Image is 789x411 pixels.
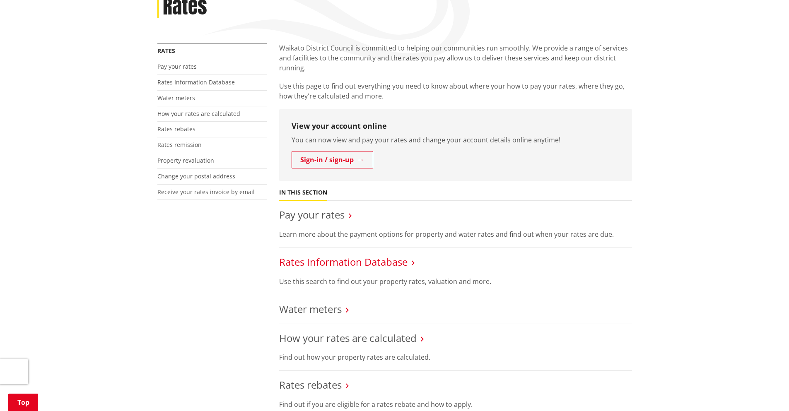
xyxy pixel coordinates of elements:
a: Sign-in / sign-up [292,151,373,168]
a: Receive your rates invoice by email [157,188,255,196]
a: Rates rebates [157,125,195,133]
p: Use this page to find out everything you need to know about where your how to pay your rates, whe... [279,81,632,101]
a: Rates rebates [279,378,342,392]
a: Pay your rates [279,208,345,221]
a: Top [8,394,38,411]
h3: View your account online [292,122,620,131]
p: You can now view and pay your rates and change your account details online anytime! [292,135,620,145]
p: Find out if you are eligible for a rates rebate and how to apply. [279,399,632,409]
p: Use this search to find out your property rates, valuation and more. [279,276,632,286]
a: How your rates are calculated [157,110,240,118]
a: Water meters [279,302,342,316]
a: Pay your rates [157,62,197,70]
a: Rates [157,47,175,55]
p: Waikato District Council is committed to helping our communities run smoothly. We provide a range... [279,43,632,73]
a: Change your postal address [157,172,235,180]
h5: In this section [279,189,327,196]
a: Water meters [157,94,195,102]
a: Rates remission [157,141,202,149]
a: Property revaluation [157,156,214,164]
a: How your rates are calculated [279,331,417,345]
a: Rates Information Database [279,255,408,269]
p: Learn more about the payment options for property and water rates and find out when your rates ar... [279,229,632,239]
a: Rates Information Database [157,78,235,86]
p: Find out how your property rates are calculated. [279,352,632,362]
